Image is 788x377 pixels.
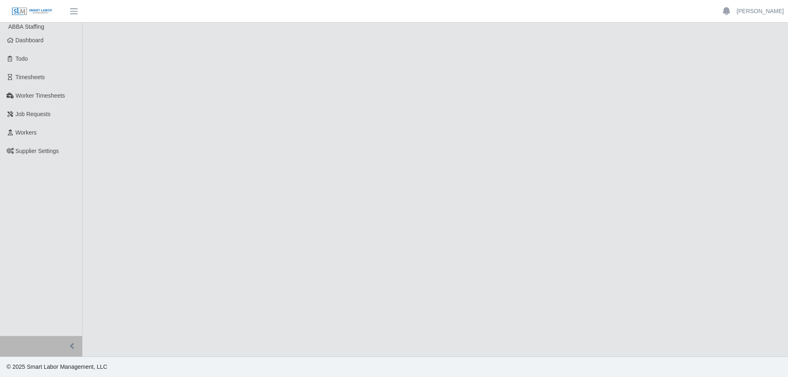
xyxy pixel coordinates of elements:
img: SLM Logo [11,7,53,16]
span: Todo [16,55,28,62]
span: Dashboard [16,37,44,43]
span: Job Requests [16,111,51,117]
span: Supplier Settings [16,148,59,154]
a: [PERSON_NAME] [737,7,784,16]
span: Timesheets [16,74,45,80]
span: © 2025 Smart Labor Management, LLC [7,363,107,370]
span: Worker Timesheets [16,92,65,99]
span: ABBA Staffing [8,23,44,30]
span: Workers [16,129,37,136]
